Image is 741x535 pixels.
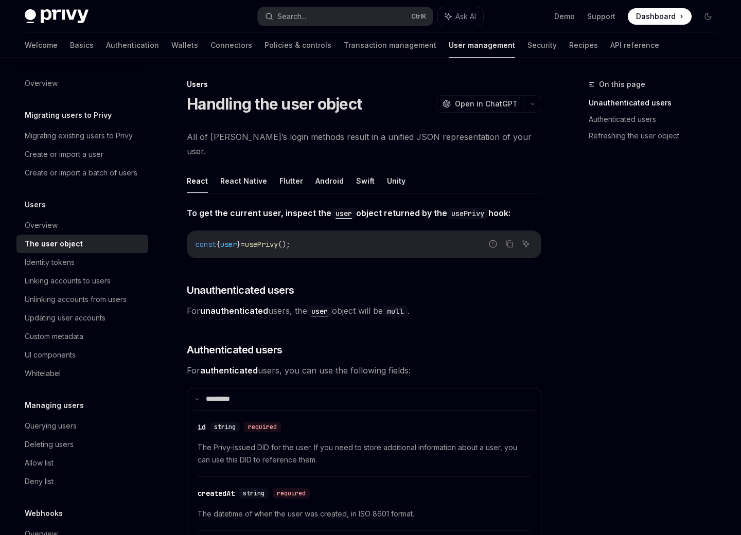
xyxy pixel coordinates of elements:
a: Overview [16,74,148,93]
a: Migrating existing users to Privy [16,127,148,145]
button: React [187,169,208,193]
h5: Users [25,199,46,211]
span: = [241,240,245,249]
a: Querying users [16,417,148,435]
div: Overview [25,219,58,231]
span: On this page [599,78,645,91]
a: UI components [16,346,148,364]
span: Dashboard [636,11,676,22]
a: Create or import a user [16,145,148,164]
span: } [237,240,241,249]
h5: Managing users [25,399,84,412]
span: The datetime of when the user was created, in ISO 8601 format. [198,508,531,520]
button: Swift [356,169,375,193]
a: Transaction management [344,33,436,58]
a: user [331,208,356,218]
button: Copy the contents from the code block [503,237,516,251]
button: Ask AI [438,7,483,26]
button: React Native [220,169,267,193]
button: Android [315,169,344,193]
div: UI components [25,349,76,361]
button: Flutter [279,169,303,193]
div: Unlinking accounts from users [25,293,127,306]
img: dark logo [25,9,89,24]
a: Dashboard [628,8,692,25]
a: Deleting users [16,435,148,454]
a: Unauthenticated users [589,95,725,111]
h5: Webhooks [25,507,63,520]
div: Create or import a batch of users [25,167,137,179]
a: Demo [554,11,575,22]
a: Linking accounts to users [16,272,148,290]
button: Search...CtrlK [258,7,432,26]
span: Authenticated users [187,343,283,357]
a: Support [587,11,615,22]
span: { [216,240,220,249]
strong: To get the current user, inspect the object returned by the hook: [187,208,510,218]
a: Overview [16,216,148,235]
strong: unauthenticated [200,306,268,316]
button: Open in ChatGPT [436,95,524,113]
a: Wallets [171,33,198,58]
a: Whitelabel [16,364,148,383]
h1: Handling the user object [187,95,362,113]
code: null [383,306,408,317]
span: string [214,423,236,431]
div: Deleting users [25,438,74,451]
a: Updating user accounts [16,309,148,327]
code: usePrivy [447,208,488,219]
span: For users, you can use the following fields: [187,363,541,378]
button: Report incorrect code [486,237,500,251]
div: Users [187,79,541,90]
div: Whitelabel [25,367,61,380]
a: Deny list [16,472,148,491]
a: Create or import a batch of users [16,164,148,182]
span: For users, the object will be . [187,304,541,318]
a: API reference [610,33,659,58]
a: Refreshing the user object [589,128,725,144]
span: string [243,489,264,497]
span: usePrivy [245,240,278,249]
a: Unlinking accounts from users [16,290,148,309]
a: user [307,306,332,316]
div: Querying users [25,420,77,432]
span: (); [278,240,290,249]
a: Welcome [25,33,58,58]
button: Ask AI [519,237,533,251]
a: Connectors [210,33,252,58]
div: Updating user accounts [25,312,105,324]
code: user [307,306,332,317]
div: required [273,488,310,498]
h5: Migrating users to Privy [25,109,112,121]
a: Security [527,33,557,58]
div: Migrating existing users to Privy [25,130,133,142]
code: user [331,208,356,219]
span: Ask AI [455,11,476,22]
a: Authentication [106,33,159,58]
div: id [198,422,206,432]
a: Allow list [16,454,148,472]
span: Unauthenticated users [187,283,294,297]
div: Identity tokens [25,256,75,269]
button: Unity [387,169,405,193]
a: Identity tokens [16,253,148,272]
div: Search... [277,10,306,23]
span: user [220,240,237,249]
div: createdAt [198,488,235,498]
div: required [244,422,281,432]
a: Basics [70,33,94,58]
span: The Privy-issued DID for the user. If you need to store additional information about a user, you ... [198,441,531,466]
div: Allow list [25,457,54,469]
button: Toggle dark mode [700,8,716,25]
a: User management [449,33,515,58]
div: Deny list [25,475,54,488]
div: Overview [25,77,58,90]
div: The user object [25,238,83,250]
span: const [196,240,216,249]
a: Custom metadata [16,327,148,346]
a: Authenticated users [589,111,725,128]
strong: authenticated [200,365,258,376]
a: Recipes [569,33,598,58]
span: Ctrl K [411,12,427,21]
span: All of [PERSON_NAME]’s login methods result in a unified JSON representation of your user. [187,130,541,158]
